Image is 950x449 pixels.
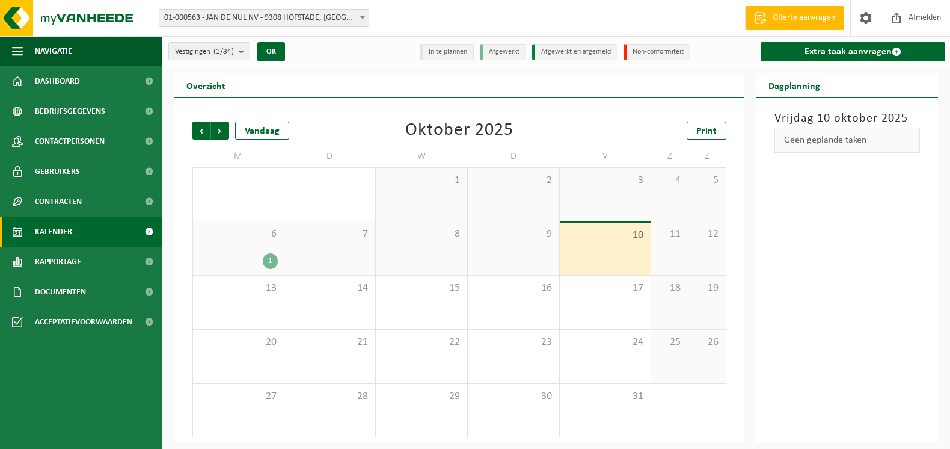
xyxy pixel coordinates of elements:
[199,228,278,241] span: 6
[382,282,461,295] span: 15
[745,6,844,30] a: Offerte aanvragen
[175,43,234,61] span: Vestigingen
[480,44,526,60] li: Afgewerkt
[174,73,237,97] h2: Overzicht
[192,122,210,140] span: Vorige
[382,228,461,241] span: 8
[756,73,832,97] h2: Dagplanning
[159,9,369,27] span: 01-000563 - JAN DE NUL NV - 9308 HOFSTADE, TRAGEL 60
[474,336,553,349] span: 23
[35,187,82,217] span: Contracten
[770,12,838,24] span: Offerte aanvragen
[382,174,461,187] span: 1
[566,282,645,295] span: 17
[474,174,553,187] span: 2
[35,307,132,337] span: Acceptatievoorwaarden
[474,390,553,403] span: 30
[199,390,278,403] span: 27
[257,42,285,61] button: OK
[657,174,682,187] span: 4
[566,174,645,187] span: 3
[694,336,719,349] span: 26
[290,390,370,403] span: 28
[560,146,652,167] td: V
[168,42,250,60] button: Vestigingen(1/84)
[284,146,376,167] td: D
[290,228,370,241] span: 7
[696,126,717,136] span: Print
[687,122,726,140] a: Print
[657,336,682,349] span: 25
[35,126,105,156] span: Contactpersonen
[566,390,645,403] span: 31
[468,146,560,167] td: D
[657,228,682,241] span: 11
[211,122,229,140] span: Volgende
[651,146,688,167] td: Z
[694,174,719,187] span: 5
[774,110,921,128] h3: Vrijdag 10 oktober 2025
[35,217,72,247] span: Kalender
[159,10,369,26] span: 01-000563 - JAN DE NUL NV - 9308 HOFSTADE, TRAGEL 60
[35,96,105,126] span: Bedrijfsgegevens
[35,277,86,307] span: Documenten
[694,228,719,241] span: 12
[35,156,80,187] span: Gebruikers
[290,282,370,295] span: 14
[420,44,474,60] li: In te plannen
[199,282,278,295] span: 13
[263,253,278,269] div: 1
[694,282,719,295] span: 19
[235,122,289,140] div: Vandaag
[199,336,278,349] span: 20
[657,282,682,295] span: 18
[382,336,461,349] span: 22
[474,228,553,241] span: 9
[474,282,553,295] span: 16
[774,128,921,153] div: Geen geplande taken
[290,336,370,349] span: 21
[35,247,81,277] span: Rapportage
[192,146,284,167] td: M
[761,42,946,61] a: Extra taak aanvragen
[688,146,726,167] td: Z
[532,44,617,60] li: Afgewerkt en afgemeld
[376,146,468,167] td: W
[382,390,461,403] span: 29
[405,122,513,140] div: Oktober 2025
[35,36,72,66] span: Navigatie
[213,48,234,55] count: (1/84)
[35,66,80,96] span: Dashboard
[566,229,645,242] span: 10
[566,336,645,349] span: 24
[624,44,690,60] li: Non-conformiteit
